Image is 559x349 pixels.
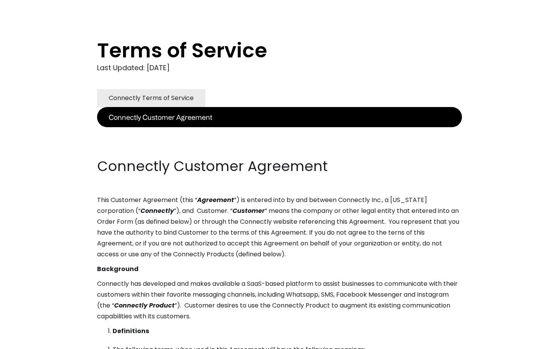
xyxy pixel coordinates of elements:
[97,127,462,138] p: ‍
[8,335,47,346] aside: Language selected: English
[197,195,234,204] em: Agreement
[233,206,265,215] em: Customer
[113,327,149,335] strong: Definitions
[109,93,194,104] div: Connectly Terms of Service
[109,112,212,123] div: Connectly Customer Agreement
[97,264,139,273] strong: Background
[97,39,431,62] h1: Terms of Service
[114,301,175,310] em: Connectly Product
[97,62,462,74] div: Last Updated: [DATE]
[97,157,462,176] h2: Connectly Customer Agreement
[97,142,462,153] p: ‍
[141,206,174,215] em: Connectly
[97,278,462,322] p: Connectly has developed and makes available a SaaS-based platform to assist businesses to communi...
[97,195,462,260] p: This Customer Agreement (this “ ”) is entered into by and between Connectly Inc., a [US_STATE] co...
[16,335,47,346] ul: Language list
